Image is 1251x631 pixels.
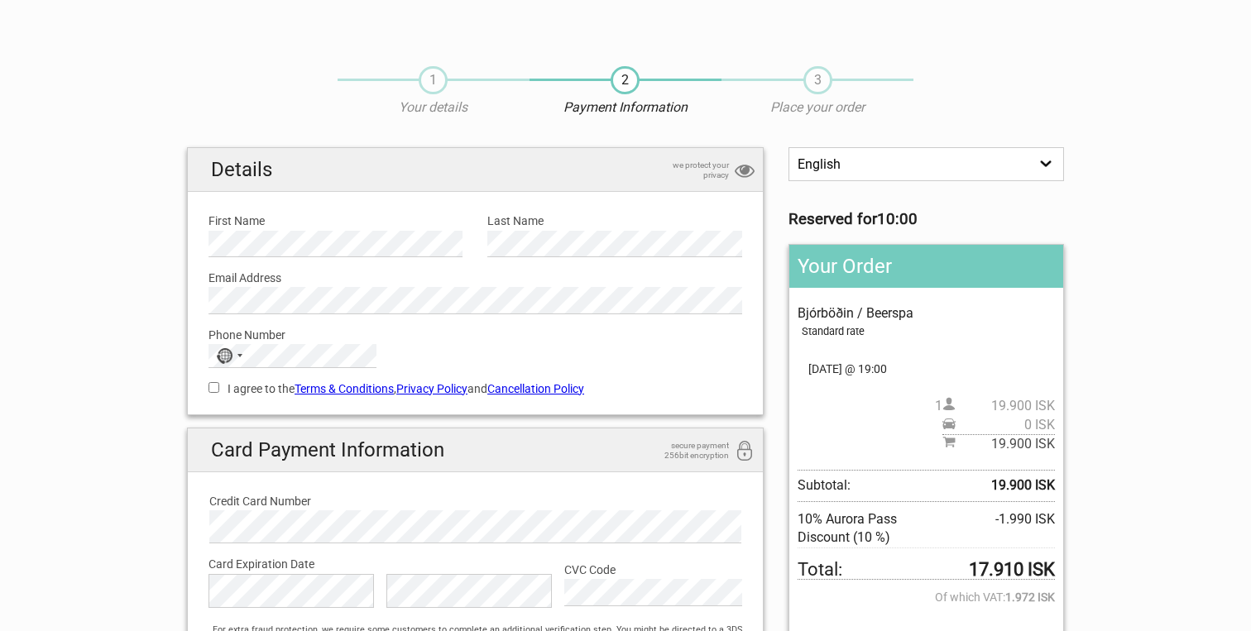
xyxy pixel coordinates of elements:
h2: Your Order [789,245,1063,288]
span: 0 ISK [956,416,1055,434]
span: Subtotal [942,434,1055,453]
span: Bjórböðin / Beerspa [798,305,913,321]
label: First Name [208,212,463,230]
span: -1.990 ISK [995,510,1055,547]
span: [DATE] @ 19:00 [798,360,1055,378]
a: Cancellation Policy [487,382,584,395]
span: 1 [419,66,448,94]
div: Standard rate [802,323,1055,341]
span: secure payment 256bit encryption [646,441,729,461]
span: Of which VAT: [798,588,1055,606]
span: 10% Aurora Pass Discount (10 %) [798,510,952,547]
p: Your details [338,98,530,117]
label: Phone Number [208,326,742,344]
label: Credit Card Number [209,492,741,510]
h2: Card Payment Information [188,428,763,472]
strong: 10:00 [877,210,918,228]
i: 256bit encryption [735,441,755,463]
h3: Reserved for [788,210,1064,228]
span: 19.900 ISK [956,435,1055,453]
label: CVC Code [564,561,742,579]
strong: 19.900 ISK [991,476,1055,495]
h2: Details [188,148,763,192]
label: Email Address [208,269,742,287]
a: Terms & Conditions [295,382,394,395]
label: Card Expiration Date [208,555,742,573]
span: 2 [611,66,640,94]
a: Privacy Policy [396,382,467,395]
span: Total to be paid [798,561,1055,580]
i: privacy protection [735,160,755,183]
span: Pickup price [942,416,1055,434]
span: Subtotal [798,470,1055,501]
strong: 1.972 ISK [1005,588,1055,606]
label: Last Name [487,212,741,230]
span: 1 person(s) [935,397,1055,415]
span: we protect your privacy [646,160,729,180]
span: 3 [803,66,832,94]
button: Selected country [209,345,251,366]
strong: 17.910 ISK [969,561,1055,579]
span: 19.900 ISK [956,397,1055,415]
p: Payment Information [530,98,721,117]
label: I agree to the , and [208,380,742,398]
p: Place your order [721,98,913,117]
